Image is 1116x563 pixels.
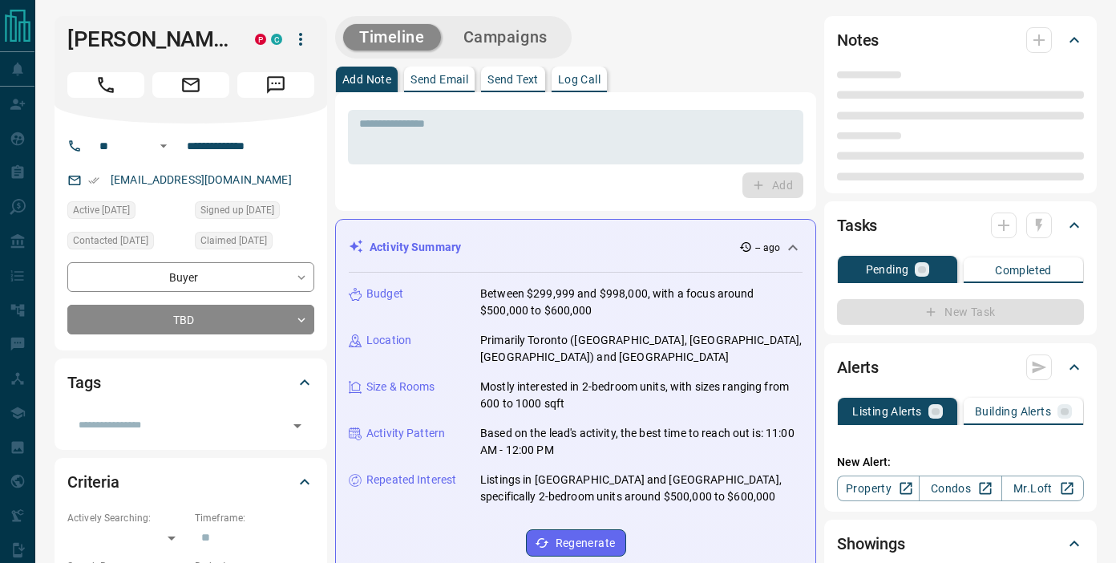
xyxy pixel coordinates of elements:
[67,201,187,224] div: Sun Aug 10 2025
[67,72,144,98] span: Call
[195,232,314,254] div: Thu May 29 2025
[343,24,441,51] button: Timeline
[73,202,130,218] span: Active [DATE]
[995,265,1052,276] p: Completed
[342,74,391,85] p: Add Note
[67,26,231,52] h1: [PERSON_NAME]
[480,425,803,459] p: Based on the lead's activity, the best time to reach out is: 11:00 AM - 12:00 PM
[558,74,600,85] p: Log Call
[67,305,314,334] div: TBD
[154,136,173,156] button: Open
[837,531,905,557] h2: Showings
[67,363,314,402] div: Tags
[837,525,1084,563] div: Showings
[410,74,468,85] p: Send Email
[1001,476,1084,501] a: Mr.Loft
[67,262,314,292] div: Buyer
[487,74,539,85] p: Send Text
[866,264,909,275] p: Pending
[366,332,411,349] p: Location
[255,34,266,45] div: property.ca
[200,202,274,218] span: Signed up [DATE]
[152,72,229,98] span: Email
[200,233,267,249] span: Claimed [DATE]
[67,232,187,254] div: Wed Aug 13 2025
[271,34,282,45] div: condos.ca
[67,469,119,495] h2: Criteria
[67,511,187,525] p: Actively Searching:
[526,529,626,557] button: Regenerate
[67,463,314,501] div: Criteria
[447,24,564,51] button: Campaigns
[286,415,309,437] button: Open
[480,472,803,505] p: Listings in [GEOGRAPHIC_DATA] and [GEOGRAPHIC_DATA], specifically 2-bedroom units around $500,000...
[837,21,1084,59] div: Notes
[366,472,456,488] p: Repeated Interest
[88,175,99,186] svg: Email Verified
[919,476,1001,501] a: Condos
[837,206,1084,245] div: Tasks
[837,213,877,238] h2: Tasks
[480,332,803,366] p: Primarily Toronto ([GEOGRAPHIC_DATA], [GEOGRAPHIC_DATA], [GEOGRAPHIC_DATA]) and [GEOGRAPHIC_DATA]
[480,286,803,319] p: Between $299,999 and $998,000, with a focus around $500,000 to $600,000
[73,233,148,249] span: Contacted [DATE]
[837,476,920,501] a: Property
[67,370,100,395] h2: Tags
[852,406,922,417] p: Listing Alerts
[366,379,435,395] p: Size & Rooms
[755,241,780,255] p: -- ago
[837,348,1084,387] div: Alerts
[195,201,314,224] div: Thu May 29 2025
[111,173,292,186] a: [EMAIL_ADDRESS][DOMAIN_NAME]
[837,454,1084,471] p: New Alert:
[366,425,445,442] p: Activity Pattern
[480,379,803,412] p: Mostly interested in 2-bedroom units, with sizes ranging from 600 to 1000 sqft
[366,286,403,302] p: Budget
[237,72,314,98] span: Message
[837,354,879,380] h2: Alerts
[370,239,461,256] p: Activity Summary
[195,511,314,525] p: Timeframe:
[837,27,879,53] h2: Notes
[349,233,803,262] div: Activity Summary-- ago
[975,406,1051,417] p: Building Alerts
